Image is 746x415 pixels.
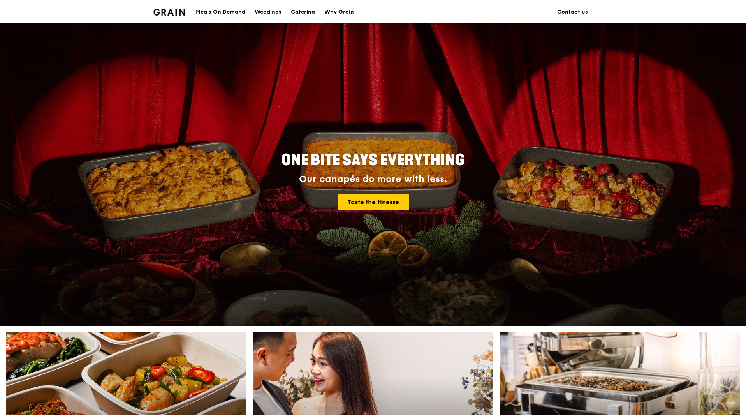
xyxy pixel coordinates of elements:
[250,0,286,24] a: Weddings
[286,0,320,24] a: Catering
[338,194,409,210] a: Taste the finesse
[324,0,354,24] div: Why Grain
[291,0,315,24] div: Catering
[255,0,282,24] div: Weddings
[552,0,593,24] a: Contact us
[282,151,464,170] span: ONE BITE SAYS EVERYTHING
[233,174,513,185] div: Our canapés do more with less.
[196,0,245,24] div: Meals On Demand
[153,9,185,16] img: Grain
[320,0,359,24] a: Why Grain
